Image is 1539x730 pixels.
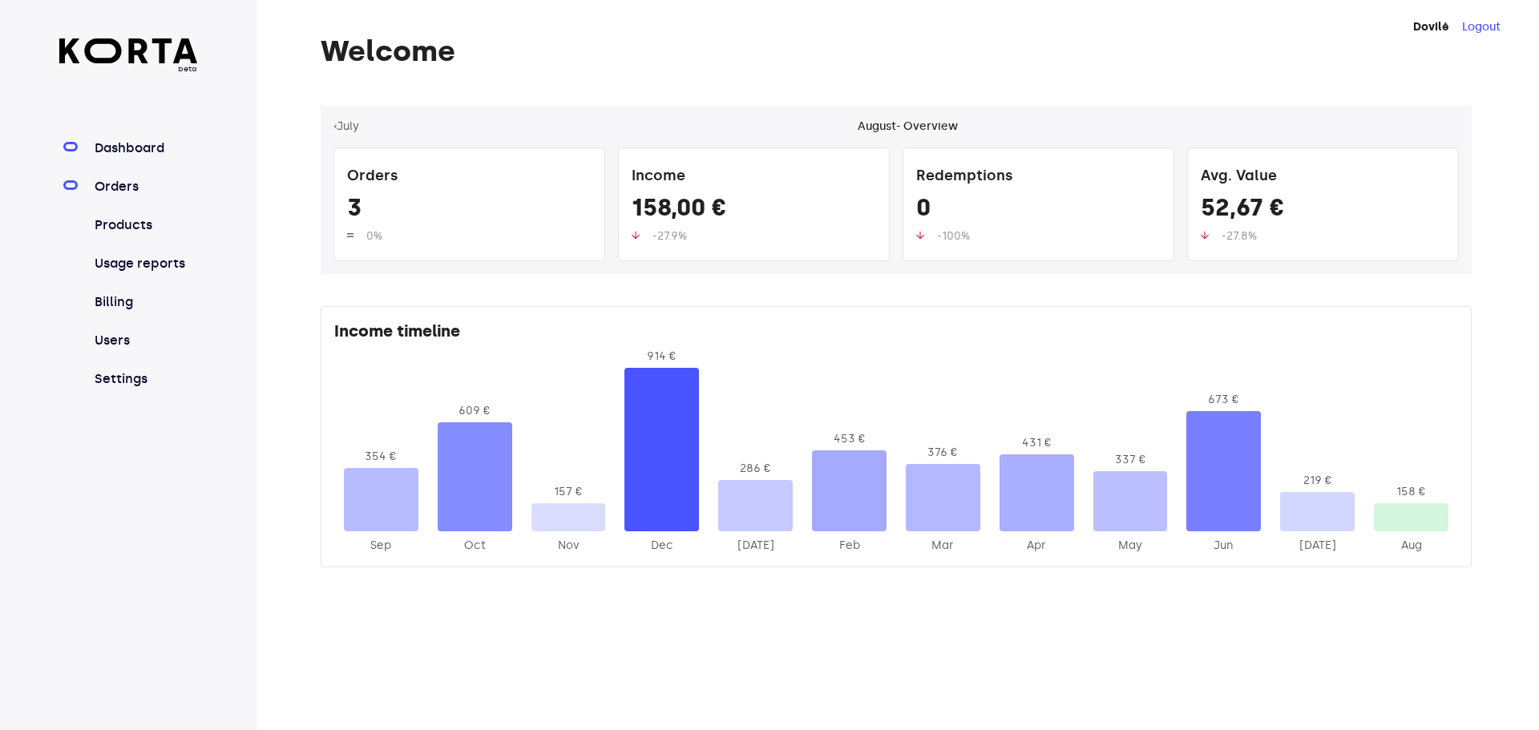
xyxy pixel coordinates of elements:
[347,193,592,228] div: 3
[858,119,958,135] div: August - Overview
[91,331,198,350] a: Users
[344,449,418,465] div: 354 €
[1000,435,1074,451] div: 431 €
[333,119,359,135] button: ‹July
[59,38,198,75] a: beta
[1093,452,1168,468] div: 337 €
[91,177,198,196] a: Orders
[344,538,418,554] div: 2024-Sep
[624,538,699,554] div: 2024-Dec
[906,538,980,554] div: 2025-Mar
[438,538,512,554] div: 2024-Oct
[1186,538,1261,554] div: 2025-Jun
[91,254,198,273] a: Usage reports
[1374,538,1448,554] div: 2025-Aug
[718,538,793,554] div: 2025-Jan
[366,229,382,243] span: 0%
[1280,473,1355,489] div: 219 €
[632,231,640,240] img: up
[1201,231,1209,240] img: up
[1374,484,1448,500] div: 158 €
[1280,538,1355,554] div: 2025-Jul
[937,229,970,243] span: -100%
[1413,20,1449,34] strong: Dovilė
[91,369,198,389] a: Settings
[91,216,198,235] a: Products
[812,538,887,554] div: 2025-Feb
[1462,19,1501,35] button: Logout
[624,349,699,365] div: 914 €
[91,292,198,312] a: Billing
[334,320,1458,349] div: Income timeline
[438,403,512,419] div: 609 €
[916,161,1161,193] div: Redemptions
[812,431,887,447] div: 453 €
[916,193,1161,228] div: 0
[1222,229,1257,243] span: -27.8%
[531,538,606,554] div: 2024-Nov
[1201,193,1445,228] div: 52,67 €
[91,139,198,158] a: Dashboard
[1186,392,1261,408] div: 673 €
[347,231,353,240] img: up
[59,63,198,75] span: beta
[321,35,1472,67] h1: Welcome
[632,193,876,228] div: 158,00 €
[347,161,592,193] div: Orders
[59,38,198,63] img: Korta
[1000,538,1074,554] div: 2025-Apr
[718,461,793,477] div: 286 €
[1201,161,1445,193] div: Avg. Value
[916,231,924,240] img: up
[1093,538,1168,554] div: 2025-May
[652,229,687,243] span: -27.9%
[531,484,606,500] div: 157 €
[632,161,876,193] div: Income
[906,445,980,461] div: 376 €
